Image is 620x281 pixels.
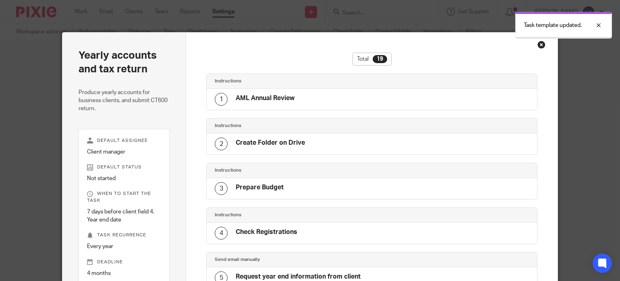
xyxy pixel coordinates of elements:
h4: Instructions [215,123,372,129]
h4: Instructions [215,212,372,218]
p: Every year [87,242,161,250]
h4: Send email manually [215,256,372,263]
p: Not started [87,174,161,183]
div: 2 [215,137,228,150]
p: 7 days before client field 4. Year end date [87,208,161,224]
p: Task template updated. [524,21,582,29]
h4: Request year end information from client [236,273,361,281]
h2: Yearly accounts and tax return [79,49,170,76]
h4: AML Annual Review [236,94,294,103]
div: 3 [215,182,228,195]
div: 19 [373,55,387,63]
div: 4 [215,227,228,240]
h4: Check Registrations [236,228,297,236]
p: Client manager [87,148,161,156]
h4: Instructions [215,167,372,174]
h4: Create Folder on Drive [236,139,305,147]
p: 4 months [87,269,161,277]
p: When to start the task [87,191,161,203]
h4: Prepare Budget [236,183,284,192]
div: Total [353,53,392,66]
h4: Instructions [215,78,372,84]
p: Default status [87,164,161,170]
p: Task recurrence [87,232,161,238]
p: Deadline [87,259,161,265]
p: Produce yearly accounts for business clients, and submit CT600 return. [79,88,170,113]
div: 1 [215,93,228,106]
p: Default assignee [87,137,161,144]
div: Close this dialog window [537,41,545,49]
